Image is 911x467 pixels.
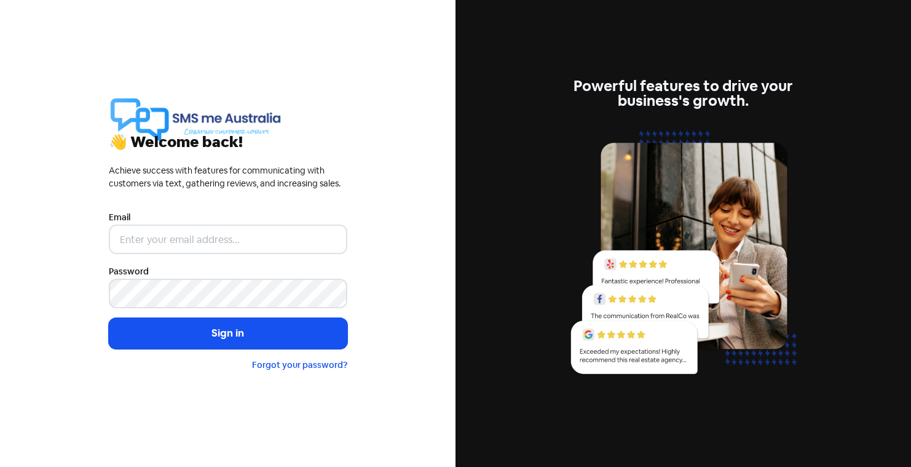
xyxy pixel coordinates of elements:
div: Powerful features to drive your business's growth. [564,79,803,108]
label: Password [109,265,149,278]
div: Achieve success with features for communicating with customers via text, gathering reviews, and i... [109,164,347,190]
input: Enter your email address... [109,225,347,254]
img: reviews [564,123,803,388]
a: Forgot your password? [252,359,347,370]
button: Sign in [109,318,347,349]
div: 👋 Welcome back! [109,135,347,150]
label: Email [109,211,130,224]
